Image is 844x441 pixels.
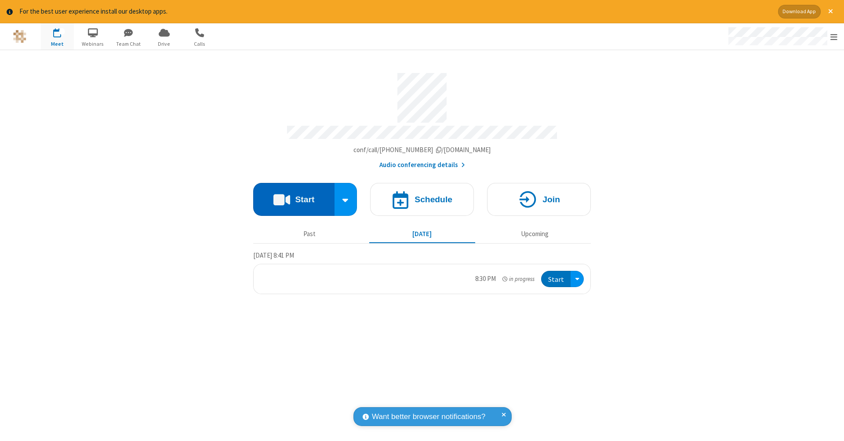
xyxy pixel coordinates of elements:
div: Open menu [571,271,584,287]
section: Today's Meetings [253,250,591,294]
span: Calls [183,40,216,48]
span: Meet [41,40,74,48]
button: Schedule [370,183,474,216]
button: Start [253,183,335,216]
span: Webinars [76,40,109,48]
section: Account details [253,66,591,170]
button: Audio conferencing details [379,160,465,170]
button: Start [541,271,571,287]
em: in progress [502,275,535,283]
span: Copy my meeting room link [353,146,491,154]
span: Team Chat [112,40,145,48]
h4: Schedule [415,195,452,204]
h4: Join [542,195,560,204]
img: QA Selenium DO NOT DELETE OR CHANGE [13,30,26,43]
button: [DATE] [369,226,475,243]
button: Past [257,226,363,243]
span: Drive [148,40,181,48]
button: Upcoming [482,226,588,243]
div: Start conference options [335,183,357,216]
div: For the best user experience install our desktop apps. [19,7,771,17]
button: Copy my meeting room linkCopy my meeting room link [353,145,491,155]
button: Close alert [824,5,837,18]
div: Open menu [720,23,844,50]
span: Want better browser notifications? [372,411,485,423]
div: 1 [59,28,65,35]
h4: Start [295,195,314,204]
button: Download App [778,5,821,18]
span: [DATE] 8:41 PM [253,251,294,259]
button: Join [487,183,591,216]
button: Logo [3,23,36,50]
div: 8:30 PM [475,274,496,284]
